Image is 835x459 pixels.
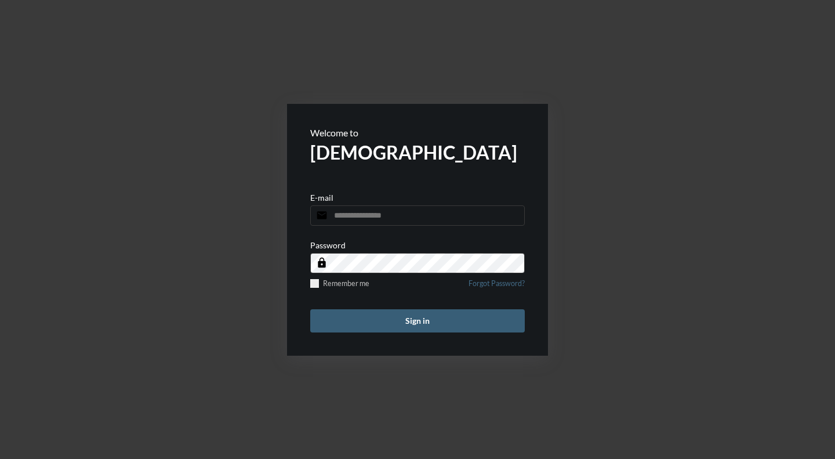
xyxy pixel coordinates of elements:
[310,240,346,250] p: Password
[310,141,525,164] h2: [DEMOGRAPHIC_DATA]
[310,309,525,332] button: Sign in
[469,279,525,295] a: Forgot Password?
[310,127,525,138] p: Welcome to
[310,193,333,203] p: E-mail
[310,279,369,288] label: Remember me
